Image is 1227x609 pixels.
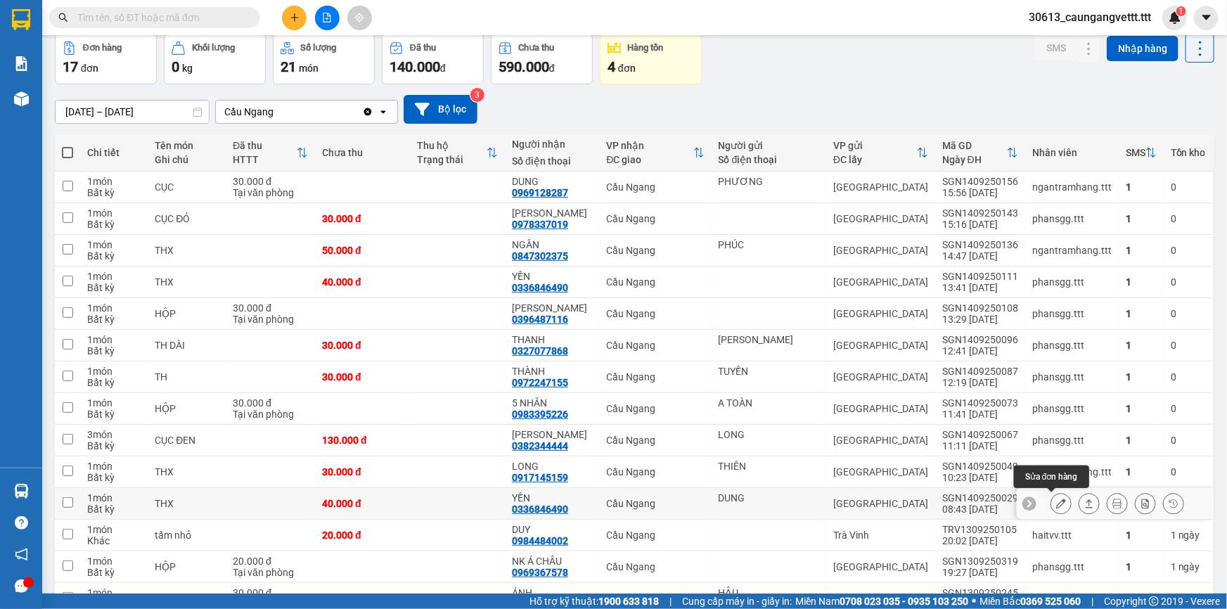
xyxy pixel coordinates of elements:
div: [GEOGRAPHIC_DATA] [833,498,928,509]
th: Toggle SortBy [226,134,315,172]
div: 11:11 [DATE] [942,440,1018,451]
div: LONG [512,461,592,472]
div: 50.000 đ [322,245,403,256]
div: 10:23 [DATE] [942,472,1018,483]
div: 0969128287 [512,187,568,198]
span: message [15,579,28,593]
div: 1 [1171,593,1206,604]
div: 1 món [87,207,141,219]
div: THÀNH [512,366,592,377]
div: 1 [1126,530,1157,541]
div: 30.000 đ [322,213,403,224]
span: 17 [63,58,78,75]
span: 0 [172,58,179,75]
div: VP nhận [606,140,693,151]
div: ĐAN THANH [512,302,592,314]
span: đơn [81,63,98,74]
div: 20.000 đ [233,556,308,567]
div: Hàng tồn [628,43,664,53]
div: 13:41 [DATE] [942,282,1018,293]
div: 1 món [87,587,141,598]
span: 140.000 [390,58,440,75]
div: 30.000 đ [322,466,403,477]
div: Bất kỳ [87,504,141,515]
button: Đơn hàng17đơn [55,34,157,84]
button: plus [282,6,307,30]
div: Trạng thái [417,154,487,165]
div: SGN1409250108 [942,302,1018,314]
div: Giao hàng [1079,493,1100,514]
th: Toggle SortBy [599,134,711,172]
div: 5 NHÂN [512,397,592,409]
div: SMS [1126,147,1145,158]
div: 0978337019 [512,219,568,230]
div: 13:29 [DATE] [942,314,1018,325]
div: phansgg.ttt [1032,276,1112,288]
div: Bất kỳ [87,282,141,293]
div: Cầu Ngang [606,245,704,256]
span: plus [290,13,300,23]
div: phansgg.ttt [1032,213,1112,224]
div: THX [155,498,219,509]
sup: 1 [1176,6,1186,16]
div: phansgg.ttt [1032,308,1112,319]
div: Cầu Ngang [606,561,704,572]
div: SGN1409250143 [942,207,1018,219]
div: Cầu Ngang [606,435,704,446]
div: 30.000 đ [233,587,308,598]
div: 15:56 [DATE] [942,187,1018,198]
div: 0847302375 [512,250,568,262]
div: Tại văn phòng [233,314,308,325]
th: Toggle SortBy [935,134,1025,172]
div: 1 món [87,397,141,409]
button: Đã thu140.000đ [382,34,484,84]
div: 30.000 đ [322,371,403,383]
div: [GEOGRAPHIC_DATA] [833,435,928,446]
div: Trà Vinh [833,530,928,541]
div: 1 món [87,176,141,187]
div: 30.000 đ [233,397,308,409]
div: Số lượng [301,43,337,53]
div: SGN1409250029 [942,492,1018,504]
div: HỘP [155,403,219,414]
div: HTTT [233,154,297,165]
div: 1 món [87,239,141,250]
strong: 0708 023 035 - 0935 103 250 [840,596,968,607]
span: Cung cấp máy in - giấy in: [682,594,792,609]
button: Bộ lọc [404,95,477,124]
div: Tại văn phòng [233,409,308,420]
div: Cầu Ngang [606,530,704,541]
span: ngày [1178,593,1200,604]
div: Sửa đơn hàng [1051,493,1072,514]
span: đ [440,63,446,74]
div: Tại văn phòng [233,187,308,198]
div: 1 [1126,466,1157,477]
div: ĐC lấy [833,154,917,165]
span: question-circle [15,516,28,530]
img: solution-icon [14,56,29,71]
img: warehouse-icon [14,484,29,499]
div: CỤC [155,181,219,193]
span: Miền Bắc [979,594,1081,609]
div: YẾN [512,271,592,282]
div: 0 [1171,276,1206,288]
div: [GEOGRAPHIC_DATA] [833,403,928,414]
span: đơn [618,63,636,74]
div: TH [155,371,219,383]
span: copyright [1149,596,1159,606]
div: SGN1409250096 [942,334,1018,345]
div: phansgg.ttt [1032,435,1112,446]
span: aim [354,13,364,23]
div: TUYỀN [719,366,819,377]
div: 1 món [87,334,141,345]
div: Bất kỳ [87,250,141,262]
img: icon-new-feature [1169,11,1181,24]
div: NGÂN [512,239,592,250]
div: Nhân viên [1032,147,1112,158]
th: Toggle SortBy [1119,134,1164,172]
div: 1 món [87,271,141,282]
div: 1 [1126,561,1157,572]
div: THX [155,466,219,477]
div: SGN1409250087 [942,366,1018,377]
div: phansgg.ttt [1032,340,1112,351]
